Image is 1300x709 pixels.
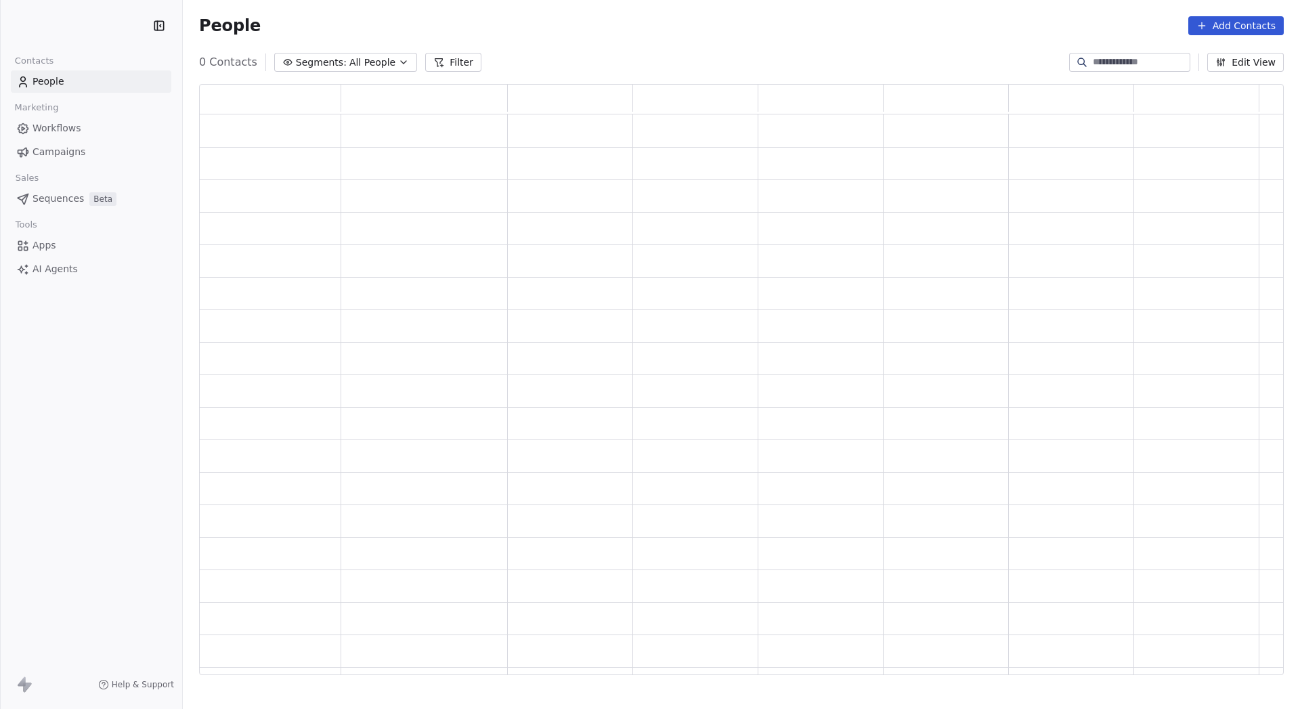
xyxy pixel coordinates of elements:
span: Campaigns [32,145,85,159]
span: Contacts [9,51,60,71]
a: SequencesBeta [11,188,171,210]
button: Add Contacts [1188,16,1284,35]
button: Filter [425,53,481,72]
a: Workflows [11,117,171,139]
span: Workflows [32,121,81,135]
span: All People [349,56,395,70]
span: AI Agents [32,262,78,276]
span: Sales [9,168,45,188]
button: Edit View [1207,53,1284,72]
span: People [32,74,64,89]
a: Campaigns [11,141,171,163]
span: Marketing [9,98,64,118]
span: Beta [89,192,116,206]
span: Help & Support [112,679,174,690]
a: AI Agents [11,258,171,280]
span: People [199,16,261,36]
span: Tools [9,215,43,235]
span: Sequences [32,192,84,206]
span: 0 Contacts [199,54,257,70]
a: People [11,70,171,93]
span: Segments: [296,56,347,70]
a: Apps [11,234,171,257]
span: Apps [32,238,56,253]
a: Help & Support [98,679,174,690]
